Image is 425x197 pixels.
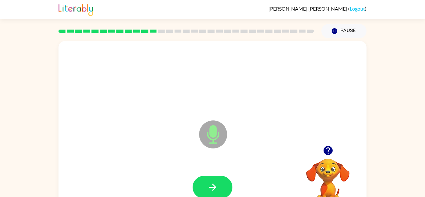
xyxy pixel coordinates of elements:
[269,6,348,12] span: [PERSON_NAME] [PERSON_NAME]
[321,24,367,38] button: Pause
[350,6,365,12] a: Logout
[269,6,367,12] div: ( )
[58,2,93,16] img: Literably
